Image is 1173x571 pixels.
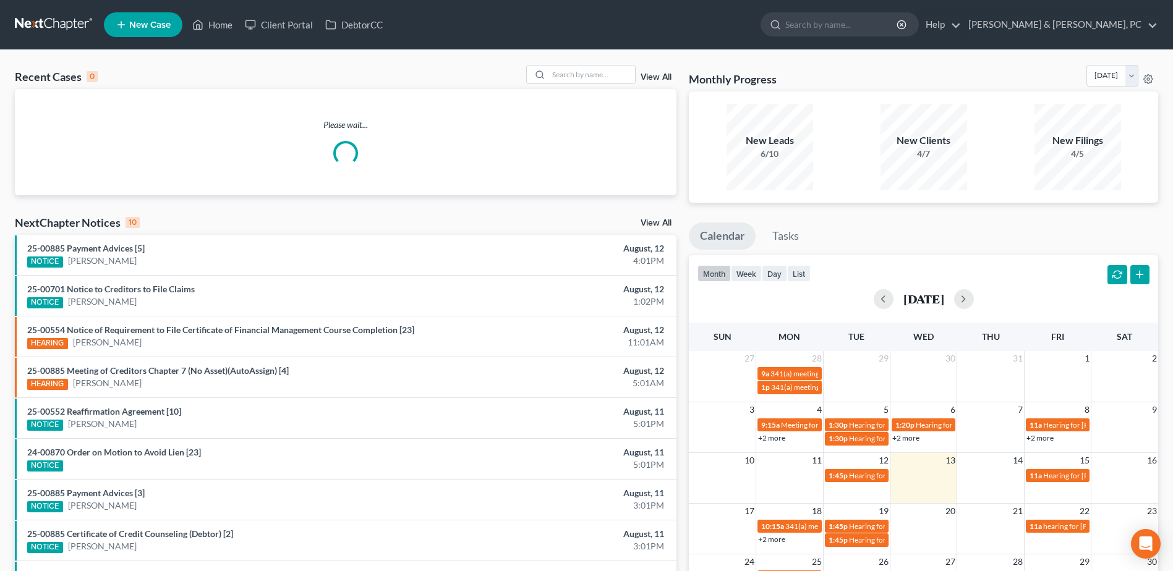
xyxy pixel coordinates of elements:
a: [PERSON_NAME] [73,336,142,349]
h2: [DATE] [903,292,944,305]
span: 1:45p [829,535,848,544]
span: Fri [1051,331,1064,342]
span: 22 [1078,504,1091,518]
button: month [697,265,731,282]
span: 26 [877,554,890,569]
a: View All [641,73,672,82]
div: 3:01PM [460,540,664,552]
span: 1:45p [829,522,848,531]
a: 25-00701 Notice to Creditors to File Claims [27,284,195,294]
span: 7 [1017,402,1024,417]
div: 10 [126,217,140,228]
a: [PERSON_NAME] [68,499,137,512]
span: 23 [1146,504,1158,518]
span: 1:20p [895,420,915,429]
div: NextChapter Notices [15,215,140,230]
div: August, 11 [460,487,664,499]
span: Sun [714,331,732,342]
span: 20 [944,504,957,518]
div: 6/10 [727,148,813,160]
span: 9a [761,369,769,378]
span: 11a [1030,471,1042,480]
div: NOTICE [27,542,63,553]
span: 11 [811,453,823,468]
a: [PERSON_NAME] [68,540,137,552]
span: 8 [1083,402,1091,417]
span: 28 [1012,554,1024,569]
span: 31 [1012,351,1024,366]
span: Mon [778,331,800,342]
span: Hearing for [PERSON_NAME] & [PERSON_NAME] [916,420,1078,429]
div: New Clients [881,133,967,148]
div: August, 11 [460,528,664,540]
span: 11a [1030,420,1042,429]
a: +2 more [1026,433,1054,442]
div: Recent Cases [15,69,98,84]
div: 4:01PM [460,255,664,267]
span: New Case [129,20,171,30]
span: Hearing for [PERSON_NAME] [1043,420,1140,429]
div: Open Intercom Messenger [1131,529,1161,559]
a: 25-00885 Payment Advices [5] [27,243,145,253]
span: Hearing for [PERSON_NAME] [849,535,945,544]
div: August, 12 [460,365,664,377]
a: 25-00885 Certificate of Credit Counseling (Debtor) [2] [27,528,233,539]
button: week [731,265,762,282]
span: 16 [1146,453,1158,468]
span: 9:15a [761,420,780,429]
a: [PERSON_NAME] [68,418,137,430]
a: [PERSON_NAME] [68,295,137,308]
a: 25-00885 Payment Advices [3] [27,488,145,498]
div: 0 [87,71,98,82]
div: NOTICE [27,460,63,472]
span: 13 [944,453,957,468]
span: 1:30p [829,420,848,429]
a: +2 more [758,535,785,544]
span: 12 [877,453,890,468]
a: +2 more [892,433,919,442]
span: 25 [811,554,823,569]
span: 30 [1146,554,1158,569]
span: 21 [1012,504,1024,518]
span: 6 [949,402,957,417]
div: NOTICE [27,420,63,431]
span: 4 [816,402,823,417]
span: 341(a) meeting for [PERSON_NAME] [770,369,890,378]
span: Hearing for [PERSON_NAME] [849,471,945,480]
a: Calendar [689,222,756,250]
span: 341(a) meeting for [PERSON_NAME] [771,383,890,392]
div: HEARING [27,379,68,390]
span: 28 [811,351,823,366]
a: [PERSON_NAME] [68,255,137,267]
a: 25-00885 Meeting of Creditors Chapter 7 (No Asset)(AutoAssign) [4] [27,365,289,376]
div: 11:01AM [460,336,664,349]
span: Meeting for [PERSON_NAME] [781,420,878,429]
a: +2 more [758,433,785,442]
span: 10:15a [761,522,784,531]
span: 27 [743,351,756,366]
span: 30 [944,351,957,366]
h3: Monthly Progress [689,72,777,87]
div: August, 12 [460,242,664,255]
span: Hearing for [PERSON_NAME] [1043,471,1140,480]
a: View All [641,219,672,227]
span: 14 [1012,453,1024,468]
span: Sat [1117,331,1132,342]
div: NOTICE [27,297,63,308]
a: DebtorCC [319,14,389,36]
div: August, 11 [460,446,664,459]
a: Tasks [761,222,810,250]
span: Tue [848,331,864,342]
span: Hearing for [PERSON_NAME] [849,522,945,531]
a: [PERSON_NAME] [73,377,142,389]
a: 25-00554 Notice of Requirement to File Certificate of Financial Management Course Completion [23] [27,324,414,335]
span: 341(a) meeting for [PERSON_NAME] [785,522,905,531]
div: 1:02PM [460,295,664,308]
a: Help [919,14,961,36]
div: New Filings [1034,133,1121,148]
span: 15 [1078,453,1091,468]
input: Search by name... [548,66,635,83]
span: 17 [743,504,756,518]
span: 1 [1083,351,1091,366]
button: list [787,265,811,282]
